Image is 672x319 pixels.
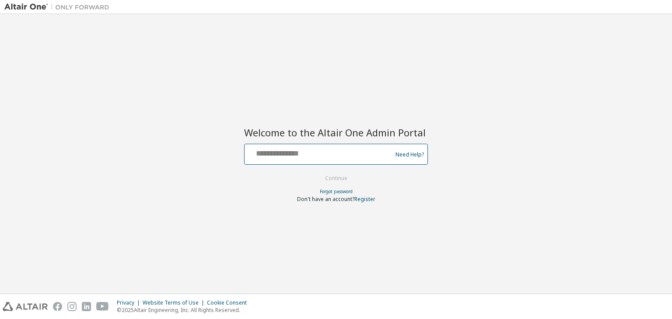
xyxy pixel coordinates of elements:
[3,302,48,311] img: altair_logo.svg
[82,302,91,311] img: linkedin.svg
[297,195,354,203] span: Don't have an account?
[96,302,109,311] img: youtube.svg
[207,299,252,306] div: Cookie Consent
[53,302,62,311] img: facebook.svg
[67,302,77,311] img: instagram.svg
[354,195,375,203] a: Register
[117,299,143,306] div: Privacy
[320,188,353,194] a: Forgot password
[4,3,114,11] img: Altair One
[395,154,424,155] a: Need Help?
[244,126,428,139] h2: Welcome to the Altair One Admin Portal
[117,306,252,314] p: © 2025 Altair Engineering, Inc. All Rights Reserved.
[143,299,207,306] div: Website Terms of Use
